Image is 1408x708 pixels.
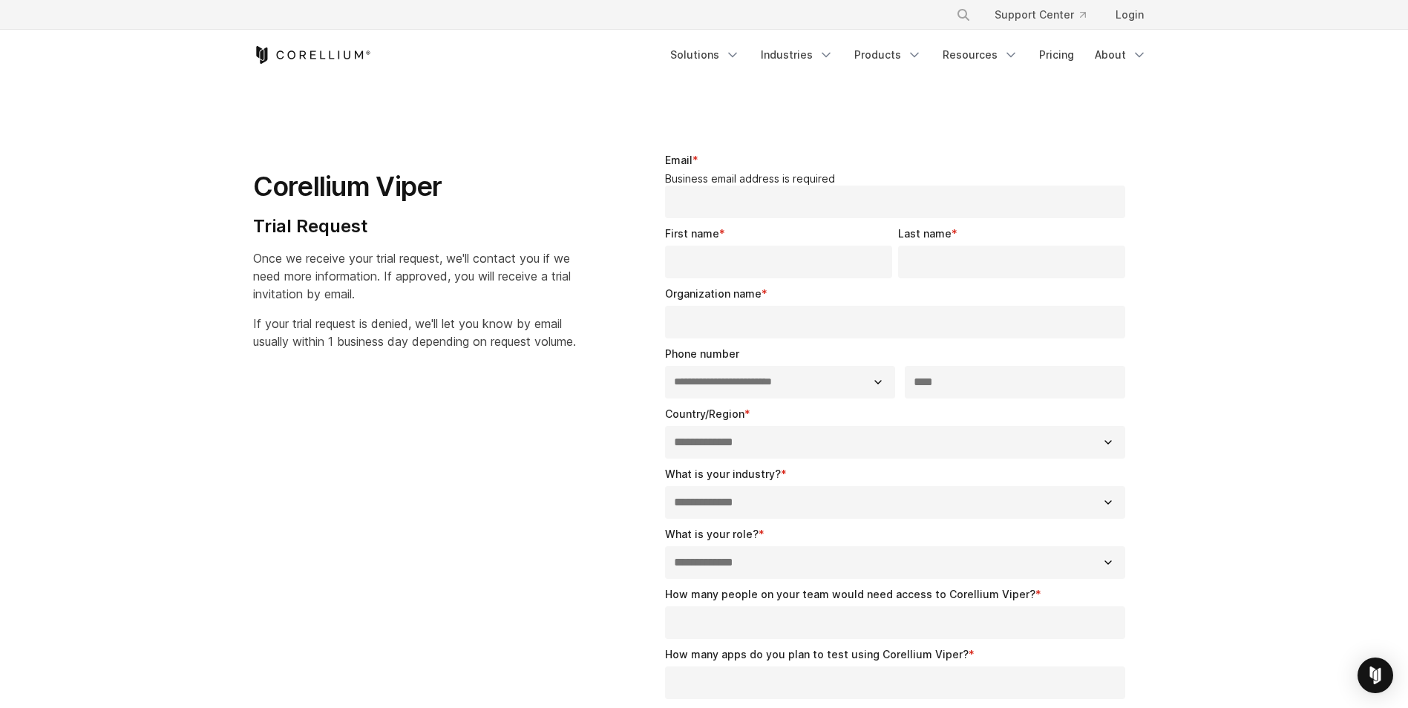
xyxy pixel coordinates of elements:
span: How many apps do you plan to test using Corellium Viper? [665,648,969,661]
span: Email [665,154,692,166]
a: Support Center [983,1,1098,28]
a: Login [1104,1,1156,28]
div: Navigation Menu [938,1,1156,28]
a: Products [845,42,931,68]
span: Country/Region [665,407,744,420]
span: Organization name [665,287,762,300]
button: Search [950,1,977,28]
a: Solutions [661,42,749,68]
legend: Business email address is required [665,172,1132,186]
a: Corellium Home [253,46,371,64]
span: What is your role? [665,528,759,540]
h4: Trial Request [253,215,576,237]
span: Once we receive your trial request, we'll contact you if we need more information. If approved, y... [253,251,571,301]
div: Open Intercom Messenger [1358,658,1393,693]
span: What is your industry? [665,468,781,480]
h1: Corellium Viper [253,170,576,203]
span: Last name [898,227,952,240]
a: About [1086,42,1156,68]
div: Navigation Menu [661,42,1156,68]
a: Resources [934,42,1027,68]
span: First name [665,227,719,240]
span: Phone number [665,347,739,360]
a: Pricing [1030,42,1083,68]
a: Industries [752,42,842,68]
span: If your trial request is denied, we'll let you know by email usually within 1 business day depend... [253,316,576,349]
span: How many people on your team would need access to Corellium Viper? [665,588,1035,600]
